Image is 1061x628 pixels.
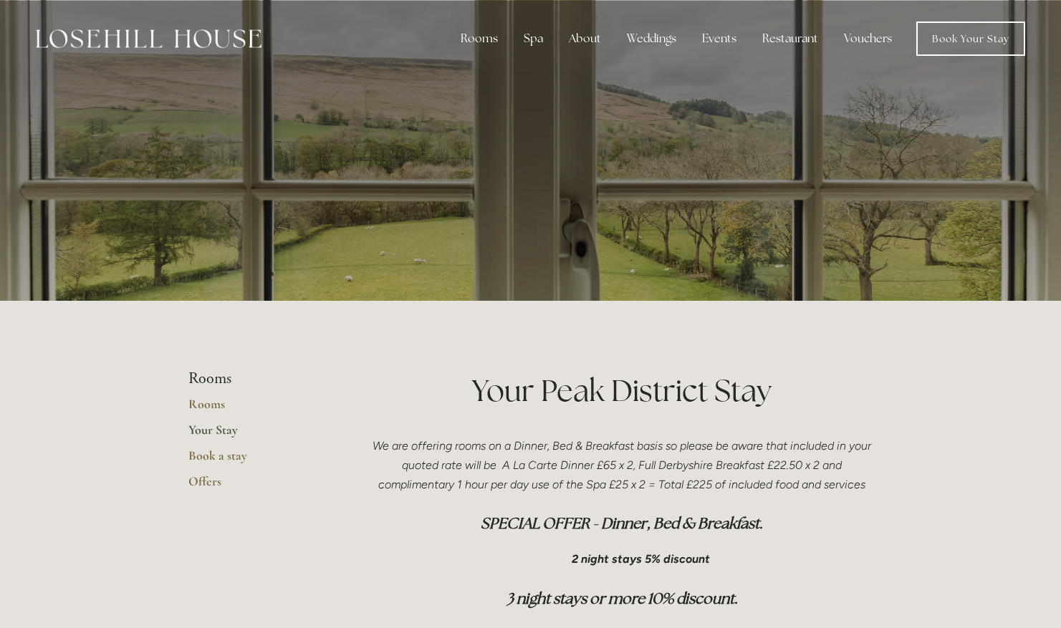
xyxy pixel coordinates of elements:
div: Weddings [615,24,688,53]
div: Restaurant [751,24,830,53]
a: Rooms [188,396,325,422]
div: Events [691,24,748,53]
a: Your Stay [188,422,325,448]
em: 3 night stays or more 10% discount. [507,589,738,608]
img: Losehill House [36,29,261,48]
em: We are offering rooms on a Dinner, Bed & Breakfast basis so please be aware that included in your... [373,439,874,491]
a: Offers [188,473,325,499]
div: Spa [512,24,554,53]
li: Rooms [188,369,325,388]
div: Rooms [449,24,509,53]
a: Vouchers [832,24,903,53]
div: About [557,24,613,53]
em: 2 night stays 5% discount [572,552,710,566]
a: Book a stay [188,448,325,473]
h1: Your Peak District Stay [371,369,873,412]
em: SPECIAL OFFER - Dinner, Bed & Breakfast. [481,513,763,533]
a: Book Your Stay [916,21,1025,56]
